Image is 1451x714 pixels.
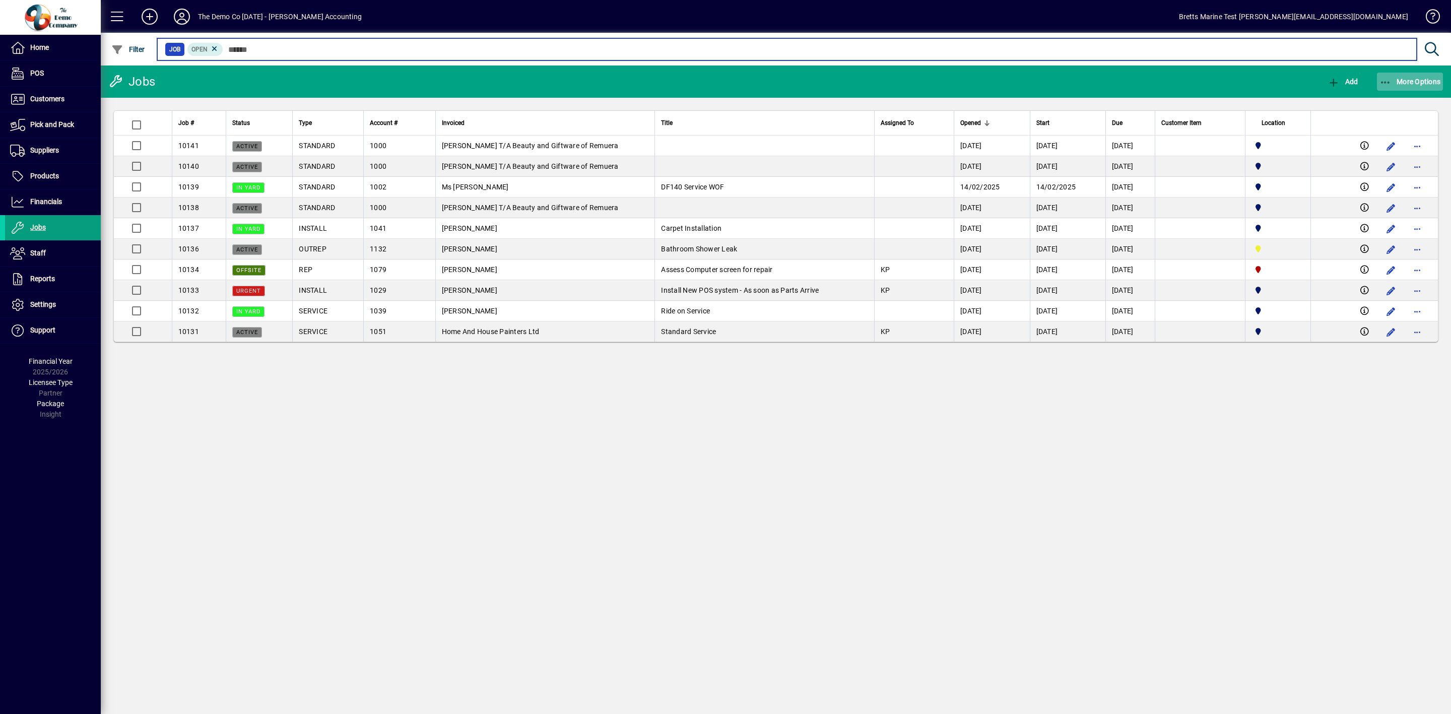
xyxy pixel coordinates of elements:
[187,43,223,56] mat-chip: Open Status: Open
[960,117,1023,128] div: Opened
[1030,136,1105,156] td: [DATE]
[1251,223,1302,234] span: Auckland
[1383,241,1399,257] button: Edit
[442,328,540,336] span: Home And House Painters Ltd
[1418,2,1438,35] a: Knowledge Base
[1105,136,1155,156] td: [DATE]
[198,9,362,25] div: The Demo Co [DATE] - [PERSON_NAME] Accounting
[1105,239,1155,259] td: [DATE]
[178,224,199,232] span: 10137
[442,183,509,191] span: Ms [PERSON_NAME]
[178,266,199,274] span: 10134
[1179,9,1409,25] div: Bretts Marine Test [PERSON_NAME][EMAIL_ADDRESS][DOMAIN_NAME]
[442,224,497,232] span: [PERSON_NAME]
[30,326,55,334] span: Support
[1409,262,1425,278] button: More options
[1251,264,1302,275] span: Christchurch
[178,307,199,315] span: 10132
[30,120,74,128] span: Pick and Pack
[236,164,258,170] span: Active
[178,117,220,128] div: Job #
[1105,156,1155,177] td: [DATE]
[1383,303,1399,319] button: Edit
[442,286,497,294] span: [PERSON_NAME]
[1383,324,1399,340] button: Edit
[1383,138,1399,154] button: Edit
[442,162,619,170] span: [PERSON_NAME] T/A Beauty and Giftware of Remuera
[299,245,326,253] span: OUTREP
[954,321,1029,342] td: [DATE]
[442,245,497,253] span: [PERSON_NAME]
[661,286,819,294] span: Install New POS system - As soon as Parts Arrive
[1161,117,1202,128] span: Customer Item
[954,239,1029,259] td: [DATE]
[1030,280,1105,301] td: [DATE]
[1251,202,1302,213] span: Auckland
[299,142,335,150] span: STANDARD
[1112,117,1123,128] span: Due
[370,266,386,274] span: 1079
[236,308,260,315] span: IN YARD
[370,328,386,336] span: 1051
[370,117,429,128] div: Account #
[236,143,258,150] span: Active
[1251,243,1302,254] span: Wellington
[954,156,1029,177] td: [DATE]
[1409,241,1425,257] button: More options
[661,307,710,315] span: Ride on Service
[178,204,199,212] span: 10138
[299,328,327,336] span: SERVICE
[1105,280,1155,301] td: [DATE]
[661,266,772,274] span: Assess Computer screen for repair
[178,245,199,253] span: 10136
[1409,324,1425,340] button: More options
[1383,283,1399,299] button: Edit
[954,280,1029,301] td: [DATE]
[30,43,49,51] span: Home
[1383,200,1399,216] button: Edit
[960,117,981,128] span: Opened
[5,61,101,86] a: POS
[30,300,56,308] span: Settings
[1030,177,1105,198] td: 14/02/2025
[1409,221,1425,237] button: More options
[1030,239,1105,259] td: [DATE]
[5,292,101,317] a: Settings
[166,8,198,26] button: Profile
[661,224,721,232] span: Carpet Installation
[1377,73,1443,91] button: More Options
[661,328,716,336] span: Standard Service
[370,307,386,315] span: 1039
[661,245,737,253] span: Bathroom Shower Leak
[30,198,62,206] span: Financials
[1409,159,1425,175] button: More options
[236,288,261,294] span: URGENT
[442,117,649,128] div: Invoiced
[236,205,258,212] span: Active
[30,249,46,257] span: Staff
[370,204,386,212] span: 1000
[30,69,44,77] span: POS
[370,245,386,253] span: 1132
[442,266,497,274] span: [PERSON_NAME]
[299,224,327,232] span: INSTALL
[661,183,724,191] span: DF140 Service WOF
[1409,283,1425,299] button: More options
[5,112,101,138] a: Pick and Pack
[954,177,1029,198] td: 14/02/2025
[299,307,327,315] span: SERVICE
[881,266,890,274] span: KP
[5,241,101,266] a: Staff
[1030,301,1105,321] td: [DATE]
[178,328,199,336] span: 10131
[954,218,1029,239] td: [DATE]
[30,223,46,231] span: Jobs
[299,117,312,128] span: Type
[370,162,386,170] span: 1000
[1161,117,1239,128] div: Customer Item
[232,117,250,128] span: Status
[1383,221,1399,237] button: Edit
[5,189,101,215] a: Financials
[299,204,335,212] span: STANDARD
[1030,156,1105,177] td: [DATE]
